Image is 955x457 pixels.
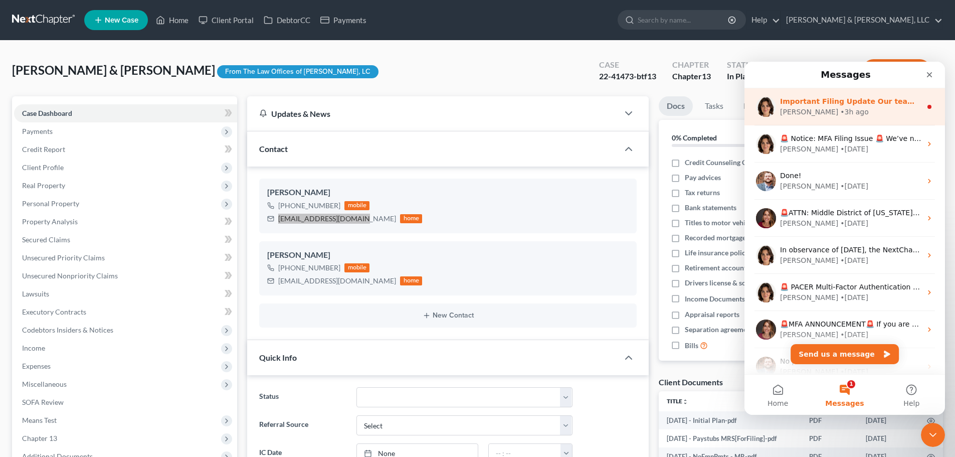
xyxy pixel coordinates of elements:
[22,416,57,424] span: Means Test
[67,313,133,353] button: Messages
[22,127,53,135] span: Payments
[36,268,94,278] div: [PERSON_NAME]
[267,187,629,199] div: [PERSON_NAME]
[801,429,858,447] td: PDF
[685,310,739,320] span: Appraisal reports
[36,194,94,204] div: [PERSON_NAME]
[344,201,369,210] div: mobile
[599,71,656,82] div: 22-41473-btf13
[14,267,237,285] a: Unsecured Nonpriority Claims
[685,341,698,351] span: Bills
[921,423,945,447] iframe: Intercom live chat
[12,258,32,278] img: Profile image for Katie
[23,338,44,345] span: Home
[801,411,858,429] td: PDF
[22,145,65,154] span: Credit Report
[685,173,721,183] span: Pay advices
[659,96,693,116] a: Docs
[96,268,124,278] div: • [DATE]
[744,62,945,415] iframe: Intercom live chat
[599,59,656,71] div: Case
[685,278,799,288] span: Drivers license & social security card
[22,109,72,117] span: Case Dashboard
[858,429,919,447] td: [DATE]
[697,96,731,116] a: Tasks
[22,217,78,226] span: Property Analysis
[862,59,931,82] button: Preview
[96,305,124,316] div: • [DATE]
[685,188,720,198] span: Tax returns
[12,184,32,204] img: Profile image for Emma
[14,303,237,321] a: Executory Contracts
[400,276,422,285] div: home
[259,108,607,119] div: Updates & News
[685,263,782,273] span: Retirement account statements
[702,71,711,81] span: 13
[96,82,124,93] div: • [DATE]
[659,411,801,429] td: [DATE] - Initial Plan-pdf
[278,276,396,286] div: [EMAIL_ADDRESS][DOMAIN_NAME]
[22,398,64,406] span: SOFA Review
[672,59,711,71] div: Chapter
[22,308,86,316] span: Executory Contracts
[727,71,794,82] div: In Plan /Confirmed
[685,248,754,258] span: Life insurance policies
[12,109,32,129] img: Profile image for James
[194,11,259,29] a: Client Portal
[14,249,237,267] a: Unsecured Priority Claims
[22,181,65,190] span: Real Property
[672,133,717,142] strong: 0% Completed
[96,157,124,167] div: • [DATE]
[14,231,237,249] a: Secured Claims
[685,203,736,213] span: Bank statements
[735,96,775,116] a: Events
[22,362,51,370] span: Expenses
[22,253,105,262] span: Unsecured Priority Claims
[12,221,32,241] img: Profile image for Emma
[22,344,45,352] span: Income
[36,231,94,241] div: [PERSON_NAME]
[14,140,237,159] a: Credit Report
[22,199,79,208] span: Personal Property
[344,263,369,272] div: mobile
[685,325,827,335] span: Separation agreements or decrees of divorces
[36,110,57,118] span: Done!
[267,312,629,320] button: New Contact
[22,271,118,280] span: Unsecured Nonpriority Claims
[36,119,94,130] div: [PERSON_NAME]
[810,59,846,71] div: District
[151,11,194,29] a: Home
[278,214,396,224] div: [EMAIL_ADDRESS][DOMAIN_NAME]
[781,11,942,29] a: [PERSON_NAME] & [PERSON_NAME], LLC
[659,429,801,447] td: [DATE] - Paystubs MRS[ForFiling]-pdf
[400,214,422,223] div: home
[14,393,237,411] a: SOFA Review
[12,295,32,315] img: Profile image for James
[685,233,782,243] span: Recorded mortgages and deeds
[46,282,154,302] button: Send us a message
[267,249,629,261] div: [PERSON_NAME]
[22,163,64,172] span: Client Profile
[22,326,113,334] span: Codebtors Insiders & Notices
[134,313,201,353] button: Help
[672,71,711,82] div: Chapter
[278,201,340,211] div: [PHONE_NUMBER]
[254,415,351,435] label: Referral Source
[259,353,297,362] span: Quick Info
[36,305,94,316] div: [PERSON_NAME]
[685,294,745,304] span: Income Documents
[682,399,688,405] i: unfold_more
[14,285,237,303] a: Lawsuits
[96,194,124,204] div: • [DATE]
[14,213,237,231] a: Property Analysis
[36,157,94,167] div: [PERSON_NAME]
[315,11,371,29] a: Payments
[254,387,351,407] label: Status
[12,146,32,167] img: Profile image for Katie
